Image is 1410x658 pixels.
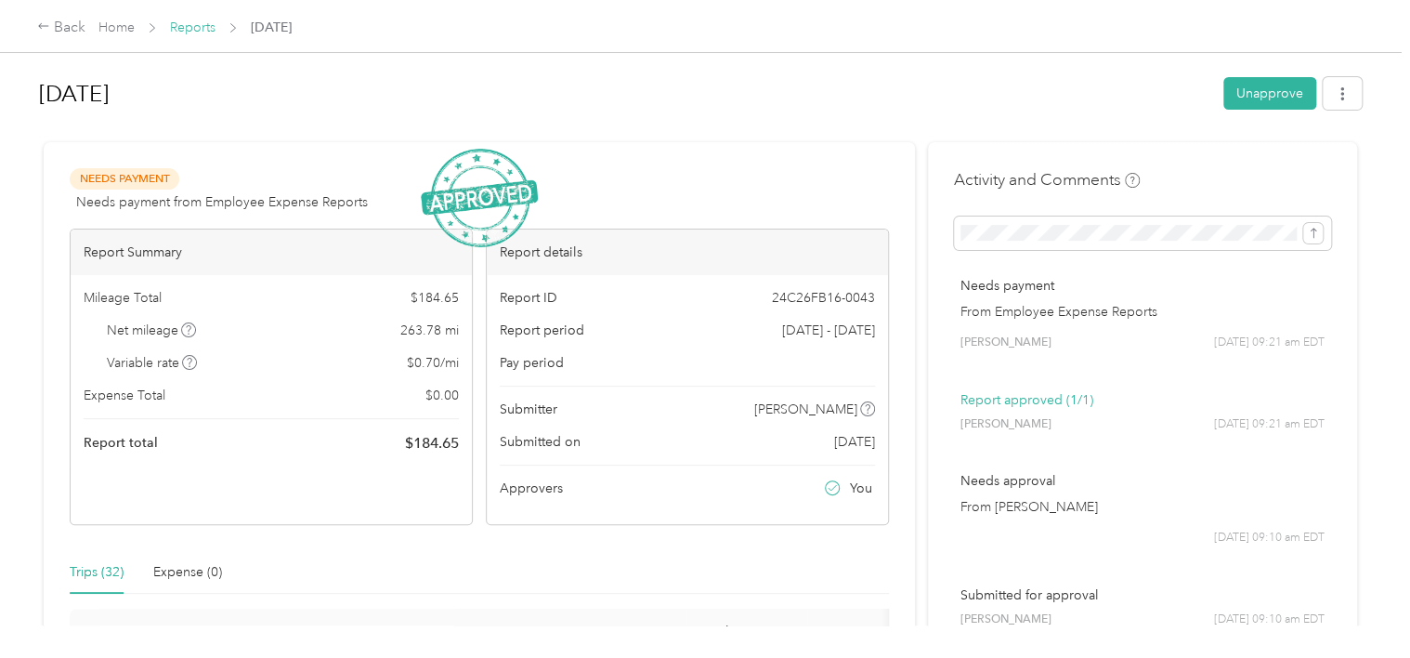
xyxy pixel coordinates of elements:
[1306,554,1410,658] iframe: Everlance-gr Chat Button Frame
[421,149,538,248] img: ApprovedStamp
[70,168,179,190] span: Needs Payment
[84,386,165,405] span: Expense Total
[411,288,459,308] span: $ 184.65
[782,321,875,340] span: [DATE] - [DATE]
[71,230,472,275] div: Report Summary
[107,321,197,340] span: Net mileage
[84,288,162,308] span: Mileage Total
[170,20,215,35] a: Reports
[960,302,1325,322] p: From Employee Expense Reports
[1214,530,1325,546] span: [DATE] 09:10 am EDT
[960,612,1051,628] span: [PERSON_NAME]
[960,276,1325,296] p: Needs payment
[76,192,368,212] span: Needs payment from Employee Expense Reports
[1214,335,1325,351] span: [DATE] 09:21 am EDT
[960,390,1325,410] p: Report approved (1/1)
[500,400,557,419] span: Submitter
[500,479,563,498] span: Approvers
[407,353,459,373] span: $ 0.70 / mi
[701,624,777,655] span: Track Method
[405,432,459,454] span: $ 184.65
[114,624,183,655] span: Gross Miles
[960,586,1325,605] p: Submitted for approval
[84,433,158,453] span: Report total
[1214,612,1325,628] span: [DATE] 09:10 am EDT
[500,432,581,452] span: Submitted on
[425,386,459,405] span: $ 0.00
[960,471,1325,491] p: Needs approval
[834,432,875,452] span: [DATE]
[1223,77,1316,110] button: Unapprove
[98,20,135,35] a: Home
[487,230,888,275] div: Report details
[251,18,292,37] span: [DATE]
[500,353,564,373] span: Pay period
[37,17,85,39] div: Back
[954,168,1140,191] h4: Activity and Comments
[960,416,1051,433] span: [PERSON_NAME]
[400,321,459,340] span: 263.78 mi
[39,72,1210,116] h1: Aug 2025
[500,321,584,340] span: Report period
[772,288,875,308] span: 24C26FB16-0043
[70,562,124,583] div: Trips (32)
[500,288,557,308] span: Report ID
[960,335,1051,351] span: [PERSON_NAME]
[153,562,222,583] div: Expense (0)
[960,497,1325,517] p: From [PERSON_NAME]
[754,400,857,419] span: [PERSON_NAME]
[107,353,198,373] span: Variable rate
[850,479,872,498] span: You
[1214,416,1325,433] span: [DATE] 09:21 am EDT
